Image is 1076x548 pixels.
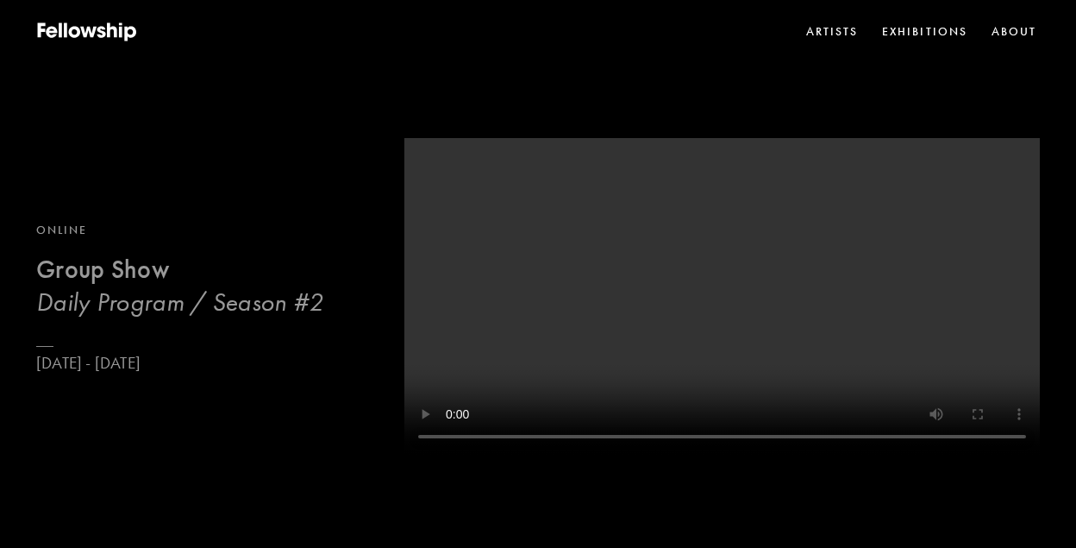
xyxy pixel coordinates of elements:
[36,221,323,374] a: OnlineGroup ShowDaily Program / Season #2[DATE] - [DATE]
[36,353,323,374] p: [DATE] - [DATE]
[36,286,323,318] h3: Daily Program / Season #2
[36,254,169,285] b: Group Show
[988,19,1040,44] a: About
[879,19,971,44] a: Exhibitions
[36,221,323,239] div: Online
[803,19,861,44] a: Artists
